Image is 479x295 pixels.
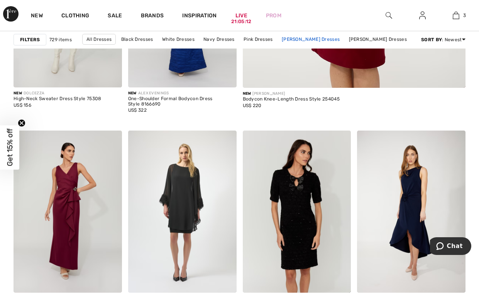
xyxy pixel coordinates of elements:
[14,91,22,96] span: New
[20,36,40,43] strong: Filters
[128,91,237,96] div: ALEX EVENINGS
[128,131,237,293] img: Elegant Puff-Sleeve Mini Dress Style 254186. Black
[357,131,465,293] img: Sleeveless Fit and Flare Dress Style 254009. Midnight
[108,12,122,20] a: Sale
[18,119,25,127] button: Close teaser
[243,103,262,108] span: US$ 220
[235,12,247,20] a: Live21:05:12
[31,12,43,20] a: New
[419,11,426,20] img: My Info
[5,129,14,166] span: Get 15% off
[14,131,122,293] img: Maxi Wrap Dress with Jewel Style 8160572. Wine
[278,34,344,44] a: [PERSON_NAME] Dresses
[3,6,19,22] img: 1ère Avenue
[266,12,281,20] a: Prom
[463,12,466,19] span: 3
[61,12,89,20] a: Clothing
[345,34,411,44] a: [PERSON_NAME] Dresses
[440,11,472,20] a: 3
[14,102,31,108] span: US$ 156
[207,45,245,55] a: Long Dresses
[141,12,164,20] a: Brands
[128,91,137,96] span: New
[243,131,351,293] img: Knee-Length Bodycon Dress Style 254177. Black
[128,96,237,107] div: One-Shoulder Formal Bodycon Dress Style 8166690
[243,91,251,96] span: New
[14,96,102,102] div: High-Neck Sweater Dress Style 75308
[247,45,286,55] a: Short Dresses
[158,34,198,44] a: White Dresses
[386,11,392,20] img: search the website
[117,34,157,44] a: Black Dresses
[430,237,471,256] iframe: Opens a widget where you can chat to one of our agents
[413,11,432,20] a: Sign In
[453,11,459,20] img: My Bag
[240,34,277,44] a: Pink Dresses
[243,91,340,97] div: [PERSON_NAME]
[421,37,442,42] strong: Sort By
[14,91,102,96] div: DOLCEZZA
[49,36,72,43] span: 729 items
[421,36,465,43] div: : Newest
[182,12,217,20] span: Inspiration
[231,18,251,25] div: 21:05:12
[200,34,239,44] a: Navy Dresses
[128,107,147,113] span: US$ 322
[243,97,340,102] div: Bodycon Knee-Length Dress Style 254045
[82,34,116,45] a: All Dresses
